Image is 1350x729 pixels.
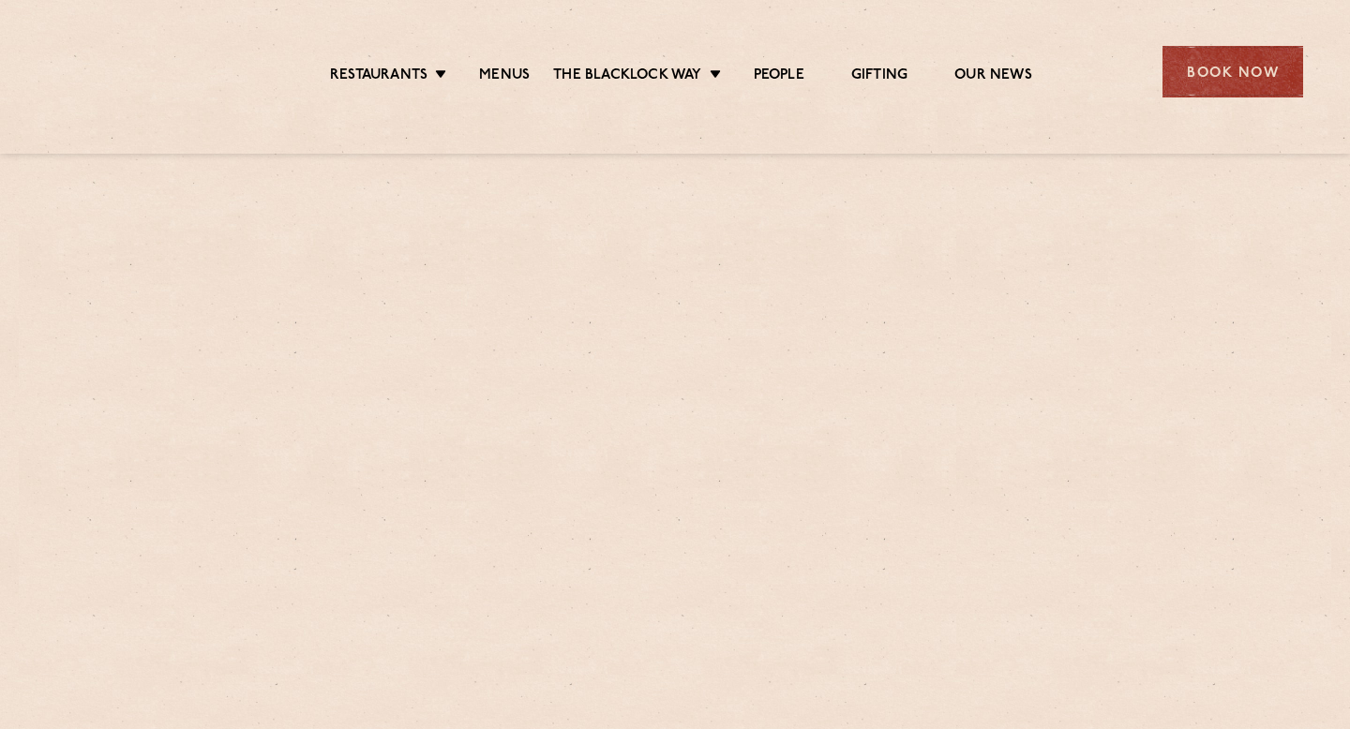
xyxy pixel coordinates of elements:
a: Menus [479,67,530,87]
a: Gifting [851,67,907,87]
div: Book Now [1162,46,1303,97]
img: svg%3E [47,18,209,126]
a: Restaurants [330,67,427,87]
a: People [754,67,804,87]
a: The Blacklock Way [553,67,701,87]
a: Our News [954,67,1032,87]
